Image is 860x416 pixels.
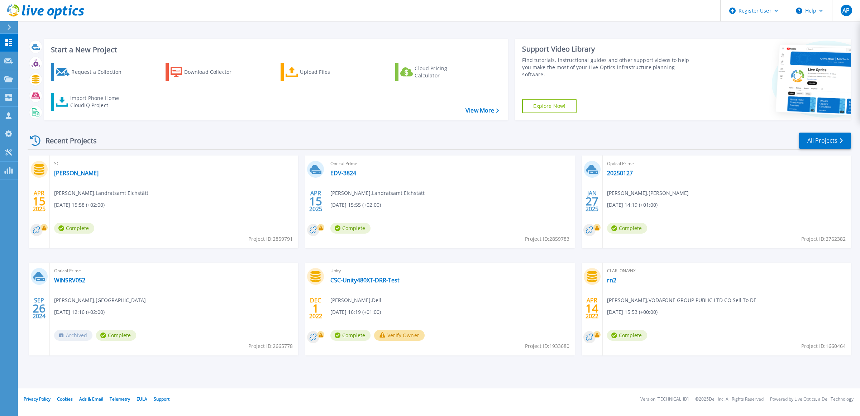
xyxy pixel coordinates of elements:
[54,308,105,316] span: [DATE] 12:16 (+02:00)
[330,189,425,197] span: [PERSON_NAME] , Landratsamt Eichstätt
[330,330,371,341] span: Complete
[330,160,570,168] span: Optical Prime
[54,296,146,304] span: [PERSON_NAME] , [GEOGRAPHIC_DATA]
[607,223,647,234] span: Complete
[607,330,647,341] span: Complete
[640,397,689,402] li: Version: [TECHNICAL_ID]
[585,295,599,321] div: APR 2022
[54,189,148,197] span: [PERSON_NAME] , Landratsamt Eichstätt
[607,160,847,168] span: Optical Prime
[51,46,499,54] h3: Start a New Project
[54,160,294,168] span: SC
[607,189,689,197] span: [PERSON_NAME] , [PERSON_NAME]
[54,277,85,284] a: WINSRV052
[607,296,756,304] span: [PERSON_NAME] , VODAFONE GROUP PUBLIC LTD CO Sell To DE
[330,277,400,284] a: CSC-Unity480XT-DRR-Test
[770,397,854,402] li: Powered by Live Optics, a Dell Technology
[300,65,357,79] div: Upload Files
[585,188,599,214] div: JAN 2025
[32,295,46,321] div: SEP 2024
[54,330,92,341] span: Archived
[330,201,381,209] span: [DATE] 15:55 (+02:00)
[522,44,695,54] div: Support Video Library
[330,267,570,275] span: Unity
[32,188,46,214] div: APR 2025
[395,63,475,81] a: Cloud Pricing Calculator
[309,198,322,204] span: 15
[24,396,51,402] a: Privacy Policy
[57,396,73,402] a: Cookies
[586,198,598,204] span: 27
[166,63,245,81] a: Download Collector
[330,223,371,234] span: Complete
[525,342,569,350] span: Project ID: 1933680
[799,133,851,149] a: All Projects
[154,396,169,402] a: Support
[248,342,293,350] span: Project ID: 2665778
[695,397,764,402] li: © 2025 Dell Inc. All Rights Reserved
[96,330,136,341] span: Complete
[607,169,633,177] a: 20250127
[465,107,499,114] a: View More
[522,99,577,113] a: Explore Now!
[415,65,472,79] div: Cloud Pricing Calculator
[137,396,147,402] a: EULA
[33,305,46,311] span: 26
[33,198,46,204] span: 15
[309,188,322,214] div: APR 2025
[51,63,131,81] a: Request a Collection
[54,201,105,209] span: [DATE] 15:58 (+02:00)
[28,132,106,149] div: Recent Projects
[54,267,294,275] span: Optical Prime
[309,295,322,321] div: DEC 2022
[79,396,103,402] a: Ads & Email
[54,169,99,177] a: [PERSON_NAME]
[525,235,569,243] span: Project ID: 2859783
[330,296,381,304] span: [PERSON_NAME] , Dell
[607,277,616,284] a: rn2
[374,330,425,341] button: Verify Owner
[248,235,293,243] span: Project ID: 2859791
[330,169,356,177] a: EDV-3824
[586,305,598,311] span: 14
[54,223,94,234] span: Complete
[607,201,658,209] span: [DATE] 14:19 (+01:00)
[522,57,695,78] div: Find tutorials, instructional guides and other support videos to help you make the most of your L...
[281,63,360,81] a: Upload Files
[801,235,846,243] span: Project ID: 2762382
[607,267,847,275] span: CLARiiON/VNX
[70,95,126,109] div: Import Phone Home CloudIQ Project
[312,305,319,311] span: 1
[607,308,658,316] span: [DATE] 15:53 (+00:00)
[110,396,130,402] a: Telemetry
[71,65,129,79] div: Request a Collection
[330,308,381,316] span: [DATE] 16:19 (+01:00)
[842,8,850,13] span: AP
[801,342,846,350] span: Project ID: 1660464
[184,65,242,79] div: Download Collector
